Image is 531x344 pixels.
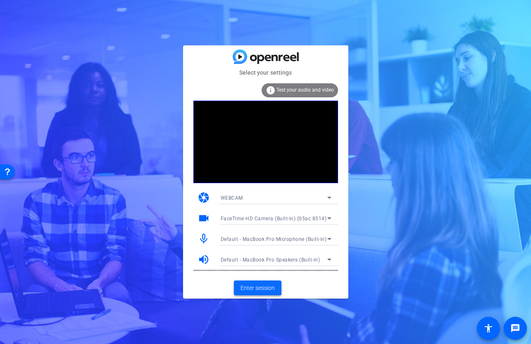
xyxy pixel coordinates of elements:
span: Default - MacBook Pro Microphone (Built-in) [221,236,327,242]
mat-icon: camera [198,191,210,204]
mat-icon: videocam [198,212,210,224]
span: WEBCAM [221,195,243,201]
mat-icon: message [510,323,520,333]
span: Test your audio and video [276,87,334,93]
button: Enter session [234,280,281,295]
mat-icon: accessibility [483,323,493,333]
mat-icon: volume_up [198,253,210,266]
mat-card-subtitle: Select your settings [183,68,348,77]
span: FaceTime HD Camera (Built-in) (05ac:8514) [221,216,327,221]
span: Default - MacBook Pro Speakers (Built-in) [221,257,320,263]
img: blue-gradient.svg [233,49,299,64]
span: Enter session [240,284,275,292]
mat-icon: info [266,85,276,95]
mat-icon: mic_none [198,233,210,245]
